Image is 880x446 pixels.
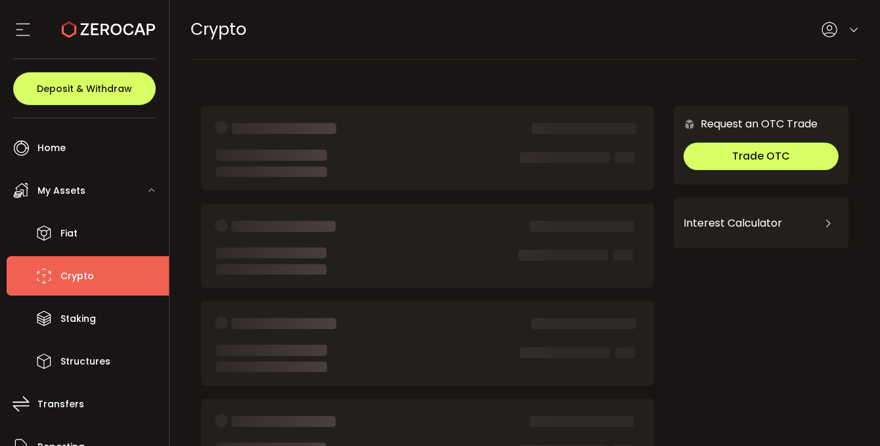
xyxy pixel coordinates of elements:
span: Home [37,139,66,158]
div: Interest Calculator [683,208,839,239]
span: Crypto [60,267,94,286]
div: Request an OTC Trade [674,116,818,132]
span: Deposit & Withdraw [37,84,132,93]
span: Trade OTC [732,148,790,164]
span: Staking [60,309,96,328]
span: Structures [60,352,110,371]
img: 6nGpN7MZ9FLuBP83NiajKbTRY4UzlzQtBKtCrLLspmCkSvCZHBKvY3NxgQaT5JnOQREvtQ257bXeeSTueZfAPizblJ+Fe8JwA... [683,118,695,130]
span: Fiat [60,224,78,243]
span: Crypto [191,18,246,41]
button: Deposit & Withdraw [13,72,156,105]
button: Trade OTC [683,143,839,170]
span: My Assets [37,181,85,200]
span: Transfers [37,395,84,414]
